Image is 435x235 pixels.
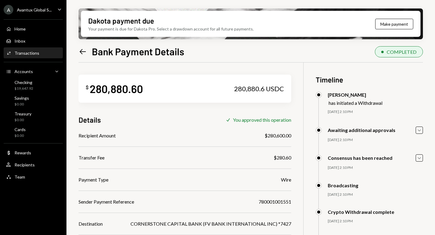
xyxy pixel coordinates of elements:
[14,150,31,155] div: Rewards
[79,132,116,139] div: Recipient Amount
[14,95,29,101] div: Savings
[375,19,413,29] button: Make payment
[130,220,291,227] div: CORNERSTONE CAPITAL BANK (FV BANK INTERNATIONAL INC) *7427
[92,45,184,57] h1: Bank Payment Details
[328,165,423,170] div: [DATE] 2:10 PM
[4,171,63,182] a: Team
[328,109,423,114] div: [DATE] 2:10 PM
[4,125,63,140] a: Cards$0.00
[14,162,35,167] div: Recipients
[328,192,423,197] div: [DATE] 2:10 PM
[14,50,39,56] div: Transactions
[79,115,101,125] h3: Details
[14,69,33,74] div: Accounts
[328,209,394,215] div: Crypto Withdrawal complete
[14,80,33,85] div: Checking
[4,35,63,46] a: Inbox
[281,176,291,183] div: Wire
[328,182,358,188] div: Broadcasting
[4,47,63,58] a: Transactions
[4,147,63,158] a: Rewards
[328,155,392,161] div: Consensus has been reached
[17,7,52,12] div: Avantux Global S...
[328,92,382,98] div: [PERSON_NAME]
[79,220,103,227] div: Destination
[329,100,382,106] div: has initiated a Withdrawal
[387,49,417,55] div: COMPLETED
[14,26,26,31] div: Home
[79,154,105,161] div: Transfer Fee
[4,94,63,108] a: Savings$0.00
[79,176,108,183] div: Payment Type
[265,132,291,139] div: $280,600.00
[274,154,291,161] div: $280.60
[79,198,134,205] div: Sender Payment Reference
[4,78,63,92] a: Checking$19,647.92
[14,117,31,123] div: $0.00
[14,38,25,43] div: Inbox
[14,111,31,116] div: Treasury
[234,85,284,93] div: 280,880.6 USDC
[4,66,63,77] a: Accounts
[328,127,395,133] div: Awaiting additional approvals
[14,86,33,91] div: $19,647.92
[328,137,423,143] div: [DATE] 2:10 PM
[90,82,143,95] div: 280,880.60
[4,23,63,34] a: Home
[4,5,13,14] div: A
[4,109,63,124] a: Treasury$0.00
[4,159,63,170] a: Recipients
[14,127,26,132] div: Cards
[88,26,254,32] div: Your payment is due for Dakota Pro. Select a drawdown account for all future payments.
[328,219,423,224] div: [DATE] 2:10 PM
[316,75,423,85] h3: Timeline
[14,174,25,179] div: Team
[233,117,291,123] div: You approved this operation
[14,133,26,138] div: $0.00
[88,16,154,26] div: Dakota payment due
[14,102,29,107] div: $0.00
[259,198,291,205] div: 780001001551
[86,84,89,90] div: $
